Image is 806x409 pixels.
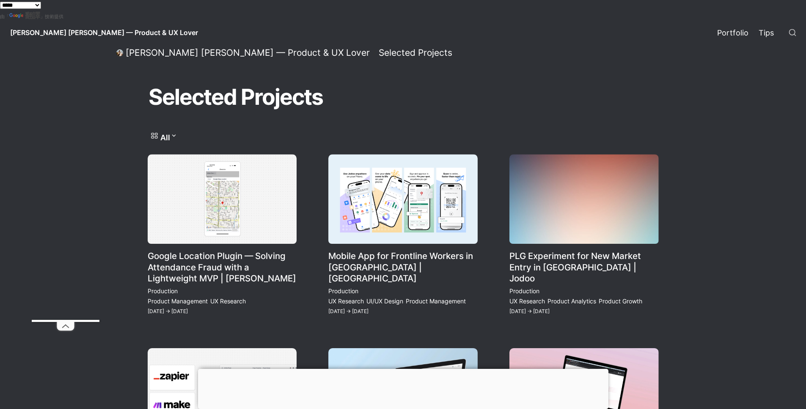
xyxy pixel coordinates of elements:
[9,11,40,20] a: 翻譯
[10,28,198,37] span: [PERSON_NAME] [PERSON_NAME] — Product & UX Lover
[373,49,375,57] span: /
[198,369,608,407] iframe: Advertisement
[148,80,324,115] h1: Selected Projects
[148,154,297,316] a: Google Location Plugin — Solving Attendance Fraud with a Lightweight MVP | [PERSON_NAME]
[754,21,779,44] a: Tips
[3,21,205,44] a: [PERSON_NAME] [PERSON_NAME] — Product & UX Lover
[116,49,123,56] img: Daniel Lee — Product & UX Lover
[114,48,372,58] a: [PERSON_NAME] [PERSON_NAME] — Product & UX Lover
[32,66,99,320] iframe: Advertisement
[379,47,452,58] div: Selected Projects
[9,13,25,19] img: Google 翻譯
[712,21,754,44] a: Portfolio
[160,132,170,143] p: All
[328,154,478,316] a: Mobile App for Frontline Workers in [GEOGRAPHIC_DATA] | [GEOGRAPHIC_DATA]
[126,47,370,58] div: [PERSON_NAME] [PERSON_NAME] — Product & UX Lover
[376,48,455,58] a: Selected Projects
[509,154,659,316] a: PLG Experiment for New Market Entry in [GEOGRAPHIC_DATA] | Jodoo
